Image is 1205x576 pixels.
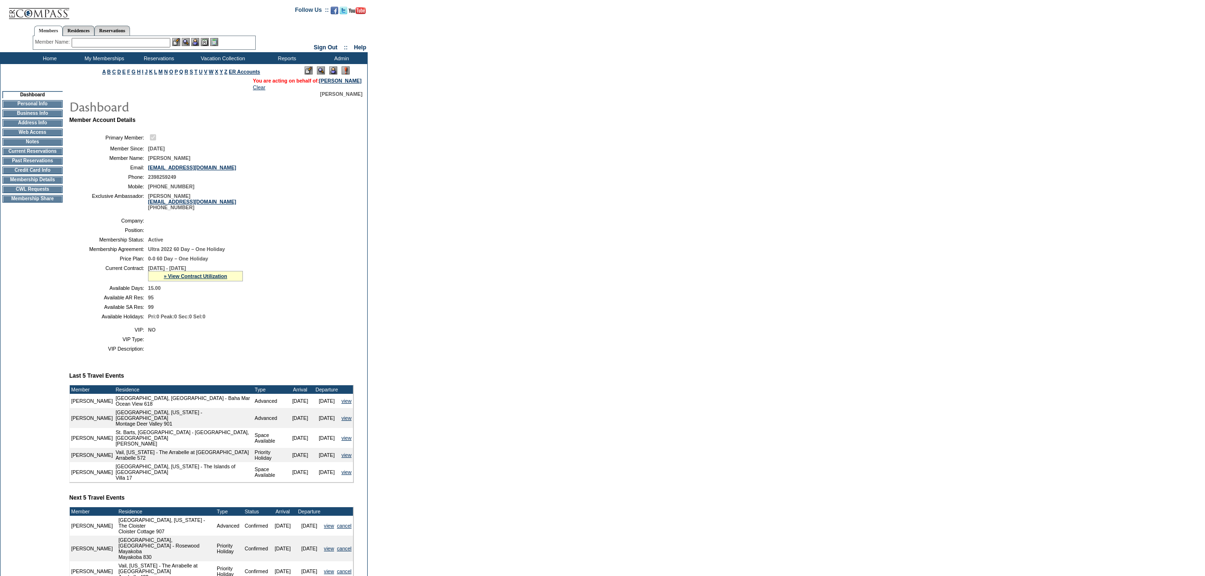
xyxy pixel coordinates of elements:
[114,448,253,462] td: Vail, [US_STATE] - The Arrabelle at [GEOGRAPHIC_DATA] Arrabelle 572
[314,44,337,51] a: Sign Out
[70,462,114,482] td: [PERSON_NAME]
[148,246,225,252] span: Ultra 2022 60 Day – One Holiday
[172,38,180,46] img: b_edit.gif
[69,372,124,379] b: Last 5 Travel Events
[295,6,329,17] td: Follow Us ::
[340,9,347,15] a: Follow us on Twitter
[73,285,144,291] td: Available Days:
[73,237,144,242] td: Membership Status:
[2,138,63,146] td: Notes
[243,516,269,536] td: Confirmed
[324,568,334,574] a: view
[314,462,340,482] td: [DATE]
[131,69,135,74] a: G
[114,462,253,482] td: [GEOGRAPHIC_DATA], [US_STATE] - The Islands of [GEOGRAPHIC_DATA] Villa 17
[287,428,314,448] td: [DATE]
[21,52,76,64] td: Home
[2,100,63,108] td: Personal Info
[117,536,215,561] td: [GEOGRAPHIC_DATA], [GEOGRAPHIC_DATA] - Rosewood Mayakoba Mayakoba 830
[287,462,314,482] td: [DATE]
[158,69,163,74] a: M
[148,237,163,242] span: Active
[313,52,368,64] td: Admin
[148,199,236,204] a: [EMAIL_ADDRESS][DOMAIN_NAME]
[122,69,126,74] a: E
[215,507,243,516] td: Type
[73,327,144,333] td: VIP:
[215,516,243,536] td: Advanced
[148,174,176,180] span: 2398259249
[117,507,215,516] td: Residence
[2,91,63,98] td: Dashboard
[185,69,188,74] a: R
[164,69,168,74] a: N
[73,218,144,223] td: Company:
[2,167,63,174] td: Credit Card Info
[148,184,195,189] span: [PHONE_NUMBER]
[70,428,114,448] td: [PERSON_NAME]
[253,394,287,408] td: Advanced
[73,295,144,300] td: Available AR Res:
[73,314,144,319] td: Available Holidays:
[209,69,213,74] a: W
[191,38,199,46] img: Impersonate
[215,536,243,561] td: Priority Holiday
[148,295,154,300] span: 95
[148,193,236,210] span: [PERSON_NAME] [PHONE_NUMBER]
[107,69,111,74] a: B
[2,186,63,193] td: CWL Requests
[70,507,114,516] td: Member
[127,69,130,74] a: F
[73,227,144,233] td: Position:
[210,38,218,46] img: b_calculator.gif
[349,9,366,15] a: Subscribe to our YouTube Channel
[182,38,190,46] img: View
[269,516,296,536] td: [DATE]
[324,523,334,529] a: view
[253,462,287,482] td: Space Available
[169,69,173,74] a: O
[2,148,63,155] td: Current Reservations
[73,256,144,261] td: Price Plan:
[314,448,340,462] td: [DATE]
[342,452,352,458] a: view
[324,546,334,551] a: view
[253,408,287,428] td: Advanced
[296,536,323,561] td: [DATE]
[269,507,296,516] td: Arrival
[73,133,144,142] td: Primary Member:
[344,44,348,51] span: ::
[2,129,63,136] td: Web Access
[243,536,269,561] td: Confirmed
[354,44,366,51] a: Help
[148,165,236,170] a: [EMAIL_ADDRESS][DOMAIN_NAME]
[69,494,125,501] b: Next 5 Travel Events
[342,398,352,404] a: view
[175,69,178,74] a: P
[73,336,144,342] td: VIP Type:
[314,428,340,448] td: [DATE]
[114,428,253,448] td: St. Barts, [GEOGRAPHIC_DATA] - [GEOGRAPHIC_DATA], [GEOGRAPHIC_DATA] [PERSON_NAME]
[253,385,287,394] td: Type
[342,66,350,74] img: Log Concern/Member Elevation
[317,66,325,74] img: View Mode
[340,7,347,14] img: Follow us on Twitter
[70,536,114,561] td: [PERSON_NAME]
[253,84,265,90] a: Clear
[154,69,157,74] a: L
[70,408,114,428] td: [PERSON_NAME]
[117,69,121,74] a: D
[35,38,72,46] div: Member Name:
[2,157,63,165] td: Past Reservations
[73,146,144,151] td: Member Since:
[199,69,203,74] a: U
[114,394,253,408] td: [GEOGRAPHIC_DATA], [GEOGRAPHIC_DATA] - Baha Mar Ocean View 618
[342,415,352,421] a: view
[342,469,352,475] a: view
[337,523,352,529] a: cancel
[337,568,352,574] a: cancel
[164,273,227,279] a: » View Contract Utilization
[314,394,340,408] td: [DATE]
[331,7,338,14] img: Become our fan on Facebook
[329,66,337,74] img: Impersonate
